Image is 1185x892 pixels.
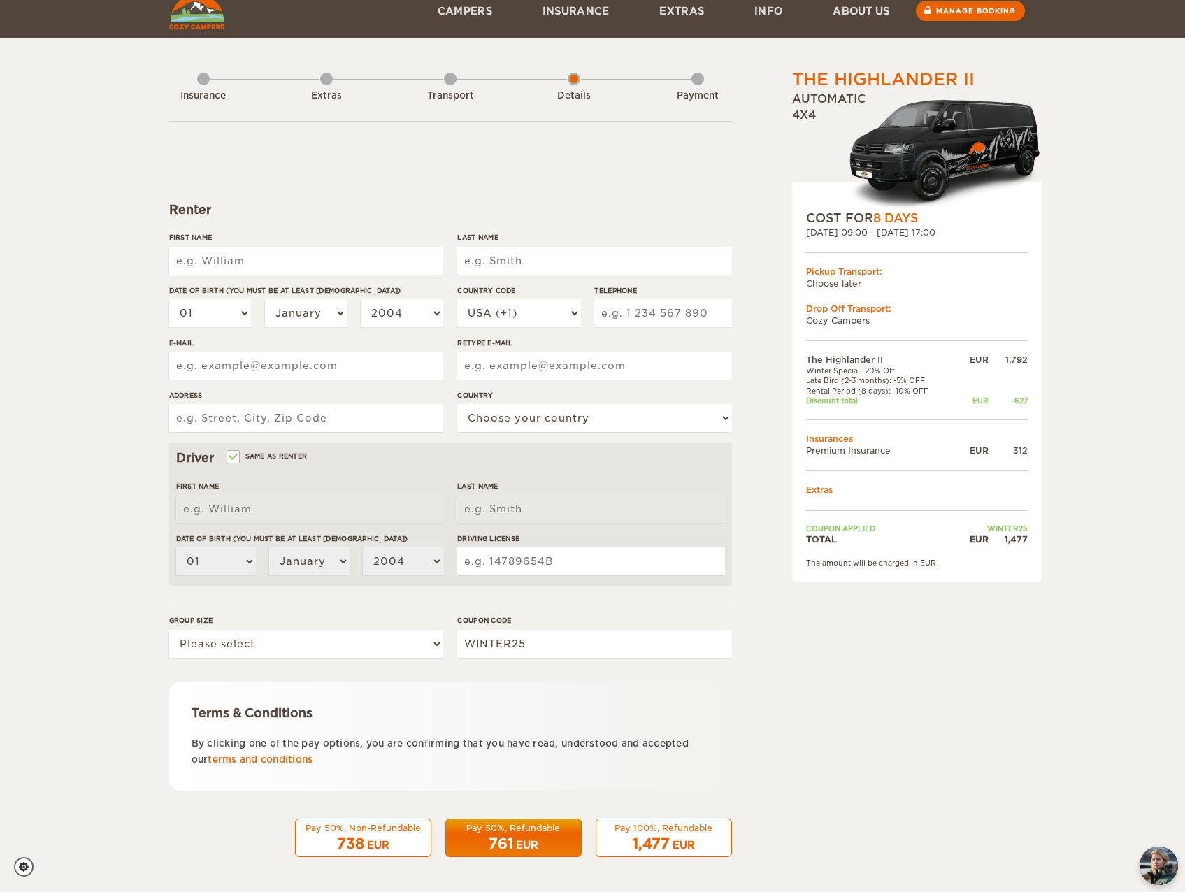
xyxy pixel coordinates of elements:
[596,819,732,858] button: Pay 100%, Refundable 1,477 EUR
[806,484,1028,496] td: Extras
[989,354,1028,366] div: 1,792
[176,533,443,544] label: Date of birth (You must be at least [DEMOGRAPHIC_DATA])
[806,433,1028,445] td: Insurances
[169,404,443,432] input: e.g. Street, City, Zip Code
[176,495,443,523] input: e.g. William
[295,819,431,858] button: Pay 50%, Non-Refundable 738 EUR
[989,396,1028,405] div: -627
[176,449,725,466] div: Driver
[457,533,724,544] label: Driving License
[806,266,1028,278] div: Pickup Transport:
[445,819,582,858] button: Pay 50%, Refundable 761 EUR
[176,481,443,491] label: First Name
[873,211,918,225] span: 8 Days
[457,495,724,523] input: e.g. Smith
[605,822,723,834] div: Pay 100%, Refundable
[228,454,237,463] input: Same as renter
[806,210,1028,226] div: COST FOR
[673,838,695,852] div: EUR
[169,232,443,243] label: First Name
[288,89,365,103] div: Extras
[792,92,1042,210] div: Automatic 4x4
[956,354,989,366] div: EUR
[806,354,956,366] td: The Highlander II
[457,390,731,401] label: Country
[457,352,731,380] input: e.g. example@example.com
[806,366,956,375] td: Winter Special -20% Off
[489,835,513,852] span: 761
[806,278,1028,289] td: Choose later
[806,375,956,385] td: Late Bird (2-3 months): -5% OFF
[454,822,573,834] div: Pay 50%, Refundable
[594,299,731,327] input: e.g. 1 234 567 890
[956,533,989,545] div: EUR
[457,481,724,491] label: Last Name
[457,615,731,626] label: Coupon code
[956,524,1028,533] td: WINTER25
[457,247,731,275] input: e.g. Smith
[916,1,1025,21] a: Manage booking
[457,232,731,243] label: Last Name
[594,285,731,296] label: Telephone
[806,226,1028,238] div: [DATE] 09:00 - [DATE] 17:00
[848,96,1042,210] img: HighlanderXL.png
[806,558,1028,568] div: The amount will be charged in EUR
[169,352,443,380] input: e.g. example@example.com
[367,838,389,852] div: EUR
[806,386,956,396] td: Rental Period (8 days): -10% OFF
[806,524,956,533] td: Coupon applied
[169,338,443,348] label: E-mail
[633,835,670,852] span: 1,477
[806,445,956,456] td: Premium Insurance
[806,315,1028,326] td: Cozy Campers
[14,857,43,877] a: Cookie settings
[208,754,313,765] a: terms and conditions
[457,338,731,348] label: Retype E-mail
[304,822,422,834] div: Pay 50%, Non-Refundable
[536,89,612,103] div: Details
[169,247,443,275] input: e.g. William
[792,68,975,92] div: The Highlander II
[192,705,710,721] div: Terms & Conditions
[169,285,443,296] label: Date of birth (You must be at least [DEMOGRAPHIC_DATA])
[806,303,1028,315] div: Drop Off Transport:
[337,835,364,852] span: 738
[169,201,732,218] div: Renter
[457,285,580,296] label: Country Code
[806,396,956,405] td: Discount total
[169,390,443,401] label: Address
[457,547,724,575] input: e.g. 14789654B
[989,533,1028,545] div: 1,477
[1140,847,1178,885] img: Freyja at Cozy Campers
[228,449,308,463] label: Same as renter
[516,838,538,852] div: EUR
[956,445,989,456] div: EUR
[956,396,989,405] div: EUR
[192,735,710,768] p: By clicking one of the pay options, you are confirming that you have read, understood and accepte...
[989,445,1028,456] div: 312
[412,89,489,103] div: Transport
[165,89,242,103] div: Insurance
[659,89,736,103] div: Payment
[1140,847,1178,885] button: chat-button
[169,615,443,626] label: Group size
[806,533,956,545] td: TOTAL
